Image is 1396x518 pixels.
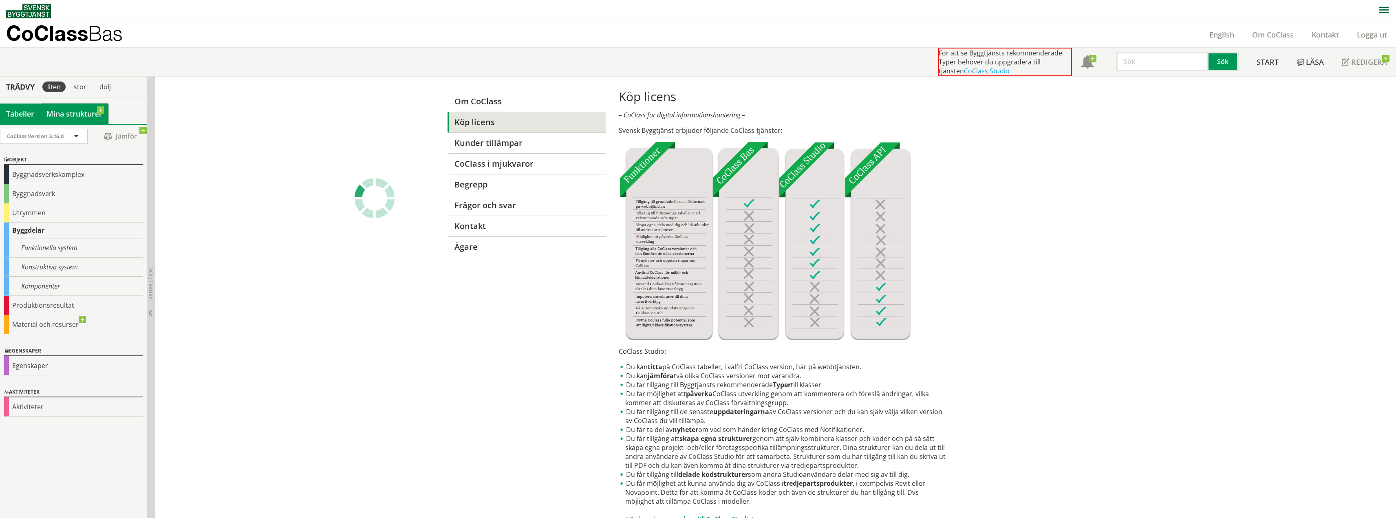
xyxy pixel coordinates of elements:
[619,110,745,119] em: – CoClass för digital informationshantering –
[448,153,606,174] a: CoClass i mjukvaror
[69,82,91,92] div: stor
[448,195,606,216] a: Frågor och svar
[619,89,948,104] h1: Köp licens
[6,4,51,18] img: Svensk Byggtjänst
[619,362,948,371] li: Du kan på CoClass tabeller, i valfri CoClass version, här på webbtjänsten.
[95,82,116,92] div: dölj
[1200,30,1243,40] a: English
[7,132,64,140] span: CoClass Version 3.16.0
[619,434,948,470] li: Du får tillgång att genom att själv kombinera klasser och koder och på så sätt skapa egna projekt...
[673,425,698,434] strong: nyheter
[96,129,145,143] span: Jämför
[354,178,395,218] img: Laddar
[1116,52,1209,71] input: Sök
[619,126,948,135] p: Svensk Byggtjänst erbjuder följande CoClass-tjänster:
[1248,48,1288,76] a: Start
[6,29,123,38] p: CoClass
[147,267,154,299] span: Dölj trädvy
[679,434,752,443] strong: skapa egna strukturer
[4,277,143,296] div: Komponenter
[448,174,606,195] a: Begrepp
[619,371,948,380] li: Du kan två olika CoClass versioner mot varandra.
[783,479,853,488] strong: tredjepartsprodukter
[448,91,606,112] a: Om CoClass
[1081,56,1094,69] span: Notifikationer
[619,389,948,407] li: Du får möjlighet att CoClass utveckling genom att kommentera och föreslå ändringar, vilka kommer ...
[88,21,123,45] span: Bas
[619,347,948,356] p: CoClass Studio:
[42,82,66,92] div: liten
[713,407,769,416] strong: uppdateringarna
[1288,48,1333,76] a: Läsa
[448,236,606,257] a: Ägare
[40,104,108,124] a: Mina strukturer
[448,132,606,153] a: Kunder tillämpar
[4,346,143,356] div: Egenskaper
[1333,48,1396,76] a: Redigera
[4,315,143,334] div: Material och resurser
[619,425,948,434] li: Du får ta del av om vad som händer kring CoClass med Notifikationer.
[1243,30,1303,40] a: Om CoClass
[4,356,143,375] div: Egenskaper
[448,112,606,132] a: Köp licens
[4,184,143,203] div: Byggnadsverk
[1209,52,1239,71] button: Sök
[4,388,143,397] div: Aktiviteter
[938,48,1072,76] div: För att se Byggtjänsts rekommenderade Typer behöver du uppgradera till tjänsten
[1303,30,1348,40] a: Kontakt
[619,407,948,425] li: Du får tillgång till de senaste av CoClass versioner och du kan själv välja vilken version av CoC...
[686,389,712,398] strong: påverka
[448,216,606,236] a: Kontakt
[773,380,791,389] strong: Typer
[964,66,1010,75] a: CoClass Studio
[4,258,143,277] div: Konstruktiva system
[4,165,143,184] div: Byggnadsverkskomplex
[648,362,662,371] strong: titta
[619,380,948,389] li: Du får tillgång till Byggtjänsts rekommenderade till klasser
[678,470,748,479] strong: delade kodstrukturer
[4,238,143,258] div: Funktionella system
[4,203,143,223] div: Utrymmen
[2,82,39,91] div: Trädvy
[4,223,143,238] div: Byggdelar
[4,155,143,165] div: Objekt
[1306,57,1324,67] span: Läsa
[648,371,674,380] strong: jämföra
[4,296,143,315] div: Produktionsresultat
[4,397,143,417] div: Aktiviteter
[1351,57,1387,67] span: Redigera
[619,141,911,340] img: Tjnster-Tabell_CoClassBas-Studio-API2022-12-22.jpg
[619,470,948,479] li: Du får tillgång till som andra Studioanvändare delar med sig av till dig.
[1348,30,1396,40] a: Logga ut
[6,22,140,47] a: CoClassBas
[1257,57,1279,67] span: Start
